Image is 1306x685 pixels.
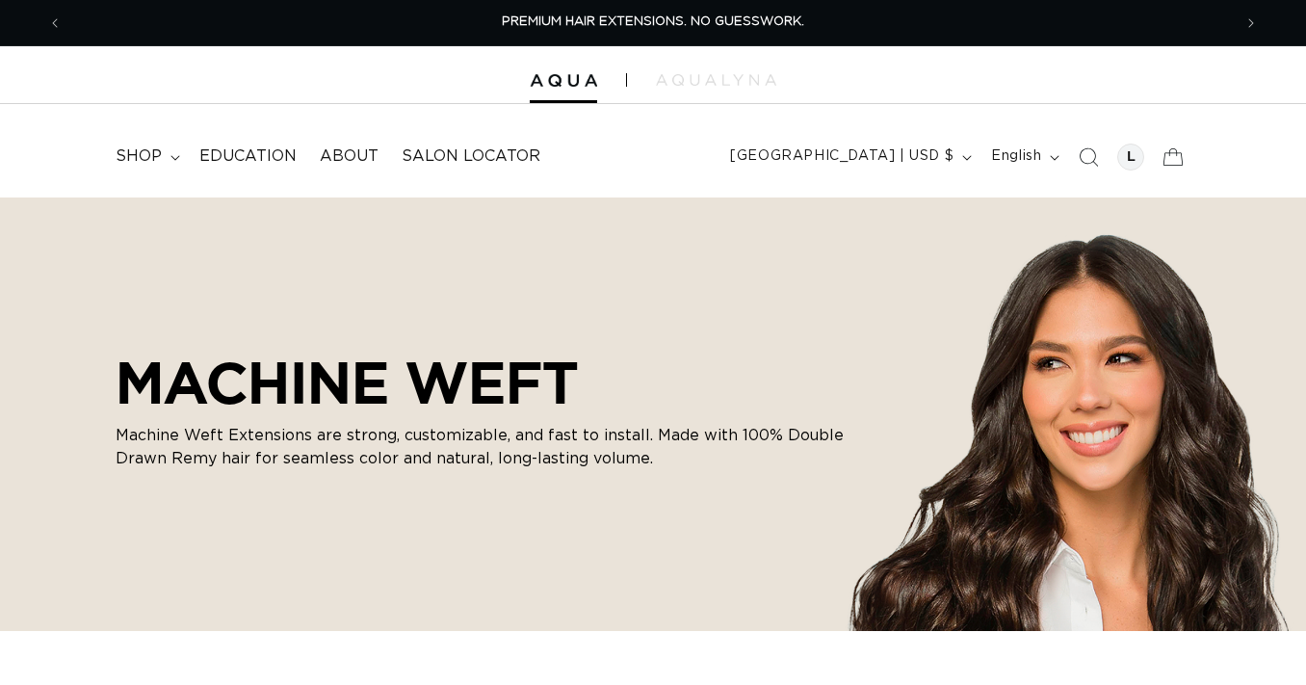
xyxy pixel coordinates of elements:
[116,146,162,167] span: shop
[320,146,379,167] span: About
[199,146,297,167] span: Education
[1067,136,1110,178] summary: Search
[104,135,188,178] summary: shop
[718,139,979,175] button: [GEOGRAPHIC_DATA] | USD $
[991,146,1041,167] span: English
[730,146,953,167] span: [GEOGRAPHIC_DATA] | USD $
[530,74,597,88] img: Aqua Hair Extensions
[1230,5,1272,41] button: Next announcement
[34,5,76,41] button: Previous announcement
[116,349,848,416] h2: MACHINE WEFT
[402,146,540,167] span: Salon Locator
[390,135,552,178] a: Salon Locator
[188,135,308,178] a: Education
[502,15,804,28] span: PREMIUM HAIR EXTENSIONS. NO GUESSWORK.
[116,424,848,470] p: Machine Weft Extensions are strong, customizable, and fast to install. Made with 100% Double Draw...
[308,135,390,178] a: About
[979,139,1067,175] button: English
[656,74,776,86] img: aqualyna.com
